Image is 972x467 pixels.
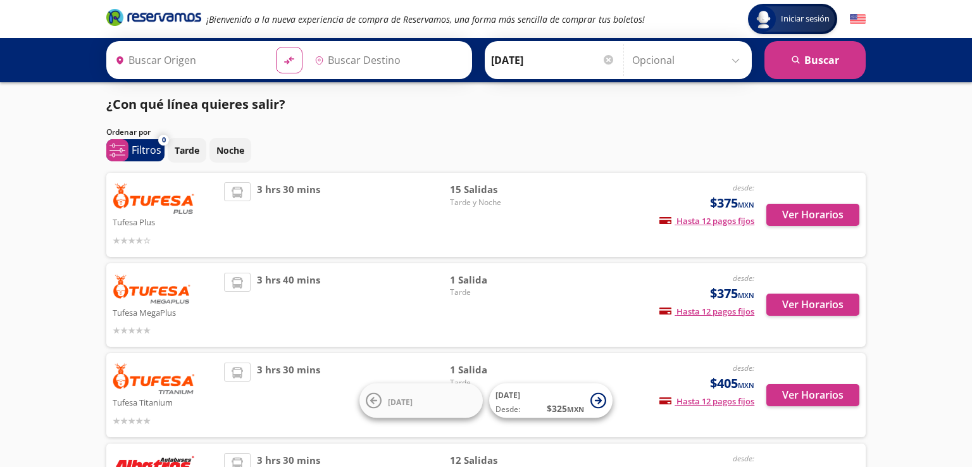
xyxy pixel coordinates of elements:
button: Noche [209,138,251,163]
input: Elegir Fecha [491,44,615,76]
button: English [850,11,866,27]
em: ¡Bienvenido a la nueva experiencia de compra de Reservamos, una forma más sencilla de comprar tus... [206,13,645,25]
span: 1 Salida [450,363,539,377]
button: Buscar [764,41,866,79]
p: ¿Con qué línea quieres salir? [106,95,285,114]
span: 15 Salidas [450,182,539,197]
p: Tufesa Titanium [113,394,218,409]
span: 3 hrs 40 mins [257,273,320,338]
img: Tufesa MegaPlus [113,273,191,304]
span: Tarde [450,287,539,298]
p: Noche [216,144,244,157]
small: MXN [567,404,584,414]
em: desde: [733,453,754,464]
p: Tufesa Plus [113,214,218,229]
p: Tufesa MegaPlus [113,304,218,320]
span: $ 325 [547,402,584,415]
span: $405 [710,374,754,393]
a: Brand Logo [106,8,201,30]
span: [DATE] [388,396,413,407]
small: MXN [738,200,754,209]
em: desde: [733,273,754,283]
button: 0Filtros [106,139,165,161]
p: Ordenar por [106,127,151,138]
span: 1 Salida [450,273,539,287]
i: Brand Logo [106,8,201,27]
em: desde: [733,363,754,373]
img: Tufesa Titanium [113,363,195,394]
button: Tarde [168,138,206,163]
span: Hasta 12 pagos fijos [659,215,754,227]
span: 3 hrs 30 mins [257,363,320,428]
input: Buscar Destino [309,44,465,76]
button: [DATE]Desde:$325MXN [489,383,613,418]
p: Filtros [132,142,161,158]
span: Tarde y Noche [450,197,539,208]
button: Ver Horarios [766,294,859,316]
em: desde: [733,182,754,193]
span: 3 hrs 30 mins [257,182,320,247]
span: 0 [162,135,166,146]
button: Ver Horarios [766,204,859,226]
p: Tarde [175,144,199,157]
span: $375 [710,284,754,303]
span: [DATE] [495,390,520,401]
small: MXN [738,380,754,390]
small: MXN [738,290,754,300]
button: [DATE] [359,383,483,418]
span: Desde: [495,404,520,415]
span: $375 [710,194,754,213]
span: Iniciar sesión [776,13,835,25]
input: Buscar Origen [110,44,266,76]
span: Tarde [450,377,539,389]
span: Hasta 12 pagos fijos [659,306,754,317]
img: Tufesa Plus [113,182,195,214]
button: Ver Horarios [766,384,859,406]
input: Opcional [632,44,745,76]
span: Hasta 12 pagos fijos [659,395,754,407]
